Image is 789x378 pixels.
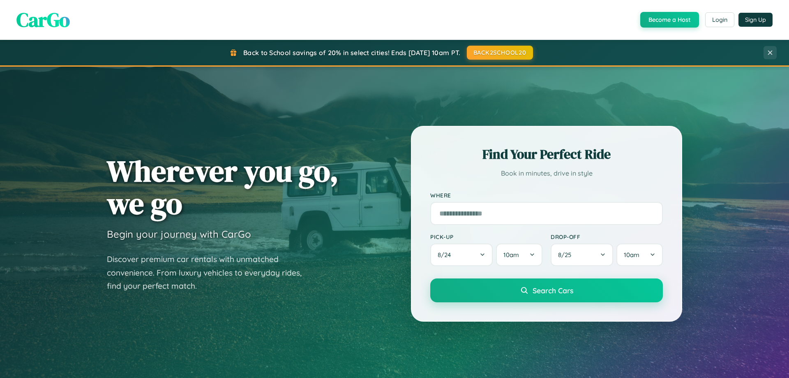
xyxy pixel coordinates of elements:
label: Drop-off [551,233,663,240]
label: Where [430,192,663,199]
span: 10am [503,251,519,259]
h2: Find Your Perfect Ride [430,145,663,163]
span: 8 / 24 [438,251,455,259]
h3: Begin your journey with CarGo [107,228,251,240]
button: Become a Host [640,12,699,28]
button: BACK2SCHOOL20 [467,46,533,60]
label: Pick-up [430,233,542,240]
button: 10am [616,243,663,266]
p: Book in minutes, drive in style [430,167,663,179]
span: 8 / 25 [558,251,575,259]
span: Back to School savings of 20% in select cities! Ends [DATE] 10am PT. [243,49,460,57]
span: Search Cars [533,286,573,295]
span: CarGo [16,6,70,33]
button: 10am [496,243,542,266]
button: 8/25 [551,243,613,266]
button: Sign Up [738,13,773,27]
p: Discover premium car rentals with unmatched convenience. From luxury vehicles to everyday rides, ... [107,253,312,293]
h1: Wherever you go, we go [107,155,339,220]
button: Login [705,12,734,27]
button: Search Cars [430,278,663,302]
button: 8/24 [430,243,493,266]
span: 10am [624,251,639,259]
